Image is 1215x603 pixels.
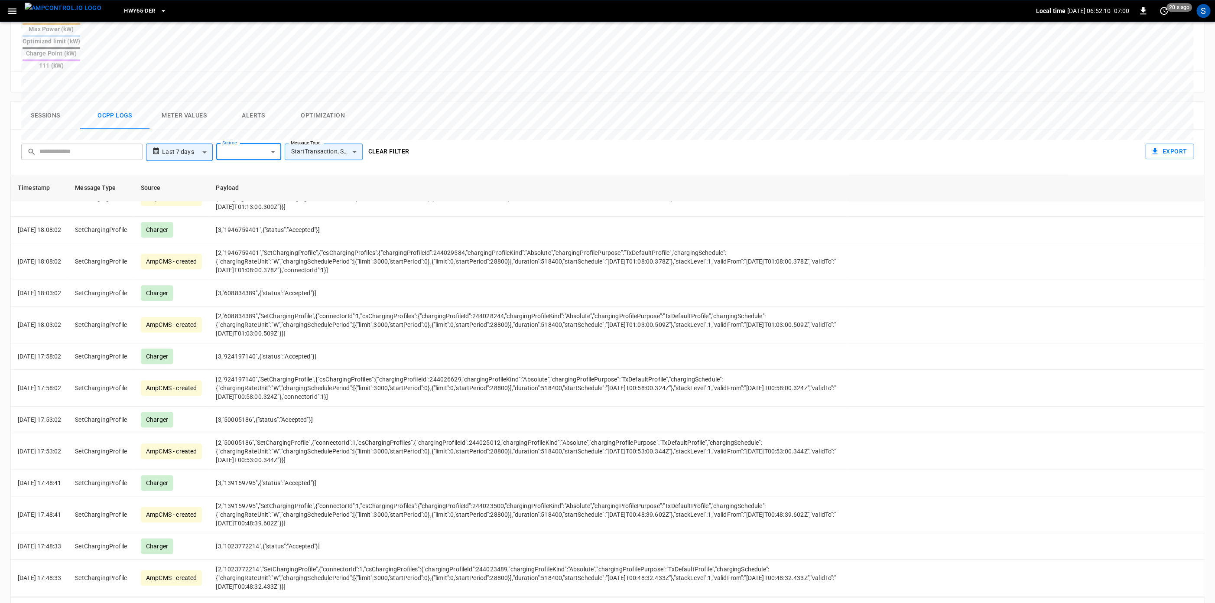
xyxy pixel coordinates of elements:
[124,6,155,16] span: HWY65-DER
[209,306,846,343] td: [2,"608834389","SetChargingProfile",{"connectorId":1,"csChargingProfiles":{"chargingProfileId":24...
[364,143,413,160] button: Clear filter
[25,3,101,13] img: ampcontrol.io logo
[1067,7,1129,15] p: [DATE] 06:52:10 -07:00
[18,257,61,266] p: [DATE] 18:08:02
[141,285,173,301] div: Charger
[68,560,134,596] td: SetChargingProfile
[68,470,134,496] td: SetChargingProfile
[209,343,846,370] td: [3,"924197140",{"status":"Accepted"}]
[18,320,61,329] p: [DATE] 18:03:02
[68,407,134,433] td: SetChargingProfile
[18,415,61,424] p: [DATE] 17:53:02
[291,140,320,147] label: Message Type
[1196,4,1210,18] div: profile-icon
[141,317,202,332] div: AmpCMS - created
[18,574,61,582] p: [DATE] 17:48:33
[149,102,219,130] button: Meter Values
[141,475,173,491] div: Charger
[68,533,134,560] td: SetChargingProfile
[134,175,209,201] th: Source
[68,370,134,407] td: SetChargingProfile
[68,280,134,306] td: SetChargingProfile
[18,384,61,392] p: [DATE] 17:58:02
[18,352,61,361] p: [DATE] 17:58:02
[141,507,202,522] div: AmpCMS - created
[68,496,134,533] td: SetChargingProfile
[288,102,357,130] button: Optimization
[68,343,134,370] td: SetChargingProfile
[68,433,134,470] td: SetChargingProfile
[18,479,61,487] p: [DATE] 17:48:41
[209,280,846,306] td: [3,"608834389",{"status":"Accepted"}]
[120,3,170,20] button: HWY65-DER
[209,407,846,433] td: [3,"50005186",{"status":"Accepted"}]
[209,370,846,407] td: [2,"924197140","SetChargingProfile",{"csChargingProfiles":{"chargingProfileId":244026629,"chargin...
[209,560,846,596] td: [2,"1023772214","SetChargingProfile",{"connectorId":1,"csChargingProfiles":{"chargingProfileId":2...
[141,443,202,459] div: AmpCMS - created
[209,433,846,470] td: [2,"50005186","SetChargingProfile",{"connectorId":1,"csChargingProfiles":{"chargingProfileId":244...
[162,144,213,160] div: Last 7 days
[18,447,61,456] p: [DATE] 17:53:02
[18,225,61,234] p: [DATE] 18:08:02
[209,533,846,560] td: [3,"1023772214",{"status":"Accepted"}]
[141,349,173,364] div: Charger
[1166,3,1192,12] span: 20 s ago
[209,496,846,533] td: [2,"139159795","SetChargingProfile",{"connectorId":1,"csChargingProfiles":{"chargingProfileId":24...
[141,570,202,586] div: AmpCMS - created
[209,175,846,201] th: Payload
[18,289,61,297] p: [DATE] 18:03:02
[68,175,134,201] th: Message Type
[1145,143,1194,160] button: Export
[285,143,363,160] div: StartTransaction, SetChargingProfile
[222,140,237,147] label: Source
[141,380,202,396] div: AmpCMS - created
[18,542,61,551] p: [DATE] 17:48:33
[1036,7,1066,15] p: Local time
[219,102,288,130] button: Alerts
[11,175,68,201] th: Timestamp
[141,538,173,554] div: Charger
[11,102,80,130] button: Sessions
[80,102,149,130] button: Ocpp logs
[68,306,134,343] td: SetChargingProfile
[141,412,173,427] div: Charger
[209,470,846,496] td: [3,"139159795",{"status":"Accepted"}]
[1157,4,1171,18] button: set refresh interval
[18,510,61,519] p: [DATE] 17:48:41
